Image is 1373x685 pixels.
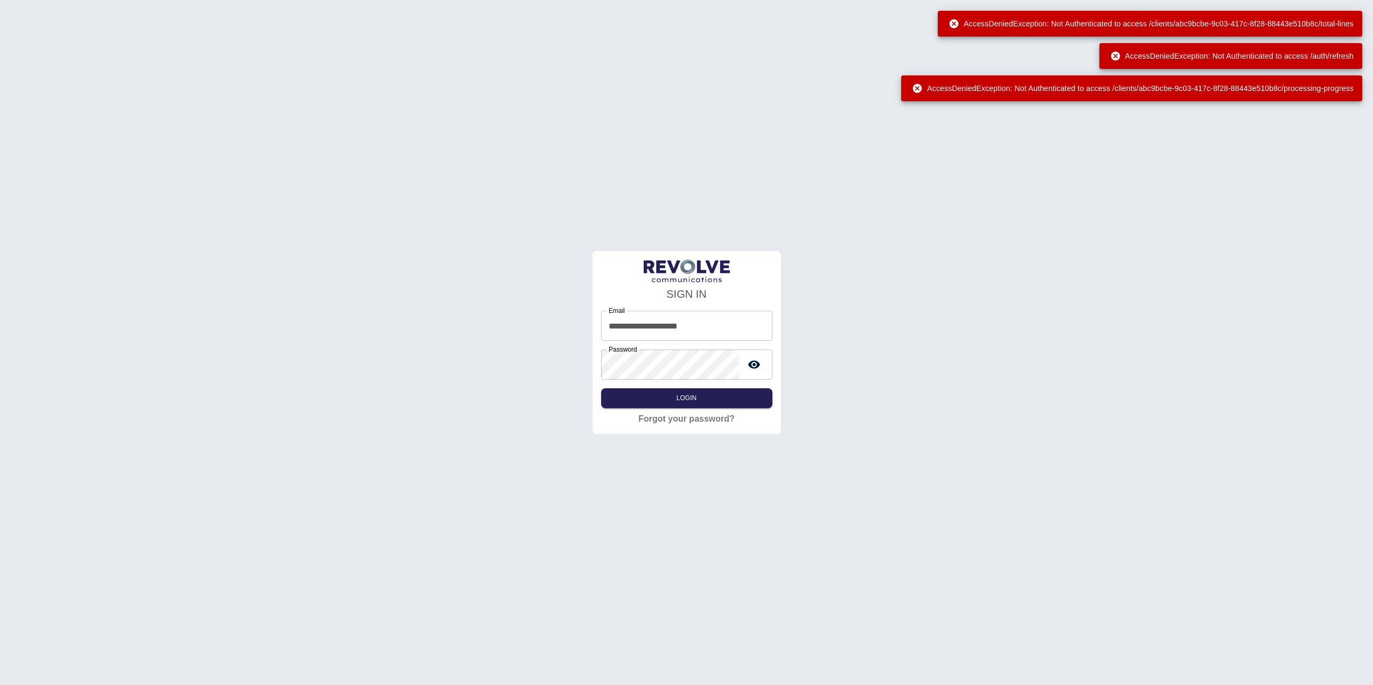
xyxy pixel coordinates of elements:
label: Password [609,345,637,354]
button: Login [601,388,772,408]
div: AccessDeniedException: Not Authenticated to access /auth/refresh [1110,46,1354,66]
label: Email [609,306,625,315]
h4: SIGN IN [601,286,772,302]
button: toggle password visibility [743,354,765,375]
div: AccessDeniedException: Not Authenticated to access /clients/abc9bcbe-9c03-417c-8f28-88443e510b8c/... [949,14,1354,33]
a: Forgot your password? [638,413,735,425]
img: LogoText [644,260,730,283]
div: AccessDeniedException: Not Authenticated to access /clients/abc9bcbe-9c03-417c-8f28-88443e510b8c/... [912,79,1354,98]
